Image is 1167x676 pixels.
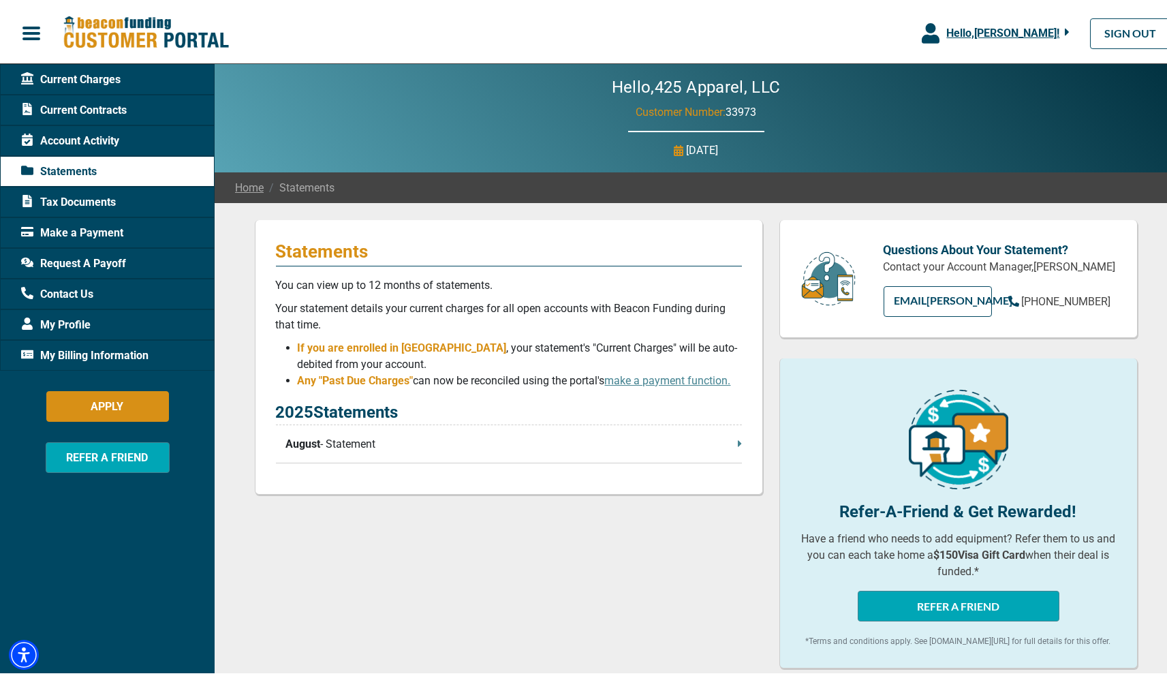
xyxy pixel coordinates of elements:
[276,275,742,291] p: You can view up to 12 months of statements.
[286,433,742,450] p: - Statement
[884,256,1117,273] p: Contact your Account Manager, [PERSON_NAME]
[276,298,742,331] p: Your statement details your current charges for all open accounts with Beacon Funding during that...
[298,371,414,384] span: Any "Past Due Charges"
[21,283,93,300] span: Contact Us
[726,103,756,116] span: 33973
[800,632,1117,645] p: *Terms and conditions apply. See [DOMAIN_NAME][URL] for full details for this offer.
[1008,291,1111,307] a: [PHONE_NUMBER]
[909,387,1008,487] img: refer-a-friend-icon.png
[21,69,121,85] span: Current Charges
[21,222,123,239] span: Make a Payment
[884,283,992,314] a: EMAIL[PERSON_NAME]
[800,528,1117,577] p: Have a friend who needs to add equipment? Refer them to us and you can each take home a when thei...
[800,497,1117,521] p: Refer-A-Friend & Get Rewarded!
[933,546,1025,559] b: $150 Visa Gift Card
[858,588,1059,619] button: REFER A FRIEND
[9,637,39,667] div: Accessibility Menu
[63,13,229,48] img: Beacon Funding Customer Portal Logo
[21,253,126,269] span: Request A Payoff
[276,238,742,260] p: Statements
[21,161,97,177] span: Statements
[21,191,116,208] span: Tax Documents
[21,130,119,147] span: Account Activity
[46,388,169,419] button: APPLY
[571,75,822,95] h2: Hello, 425 Apparel, LLC
[235,177,264,194] a: Home
[687,140,719,156] p: [DATE]
[1022,292,1111,305] span: [PHONE_NUMBER]
[605,371,731,384] a: make a payment function.
[21,345,149,361] span: My Billing Information
[798,248,859,305] img: customer-service.png
[286,433,321,450] span: August
[276,397,742,422] p: 2025 Statements
[298,339,507,352] span: If you are enrolled in [GEOGRAPHIC_DATA]
[298,339,738,368] span: , your statement's "Current Charges" will be auto-debited from your account.
[636,103,726,116] span: Customer Number:
[884,238,1117,256] p: Questions About Your Statement?
[21,99,127,116] span: Current Contracts
[946,24,1059,37] span: Hello, [PERSON_NAME] !
[46,440,170,470] button: REFER A FRIEND
[414,371,731,384] span: can now be reconciled using the portal's
[264,177,334,194] span: Statements
[21,314,91,331] span: My Profile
